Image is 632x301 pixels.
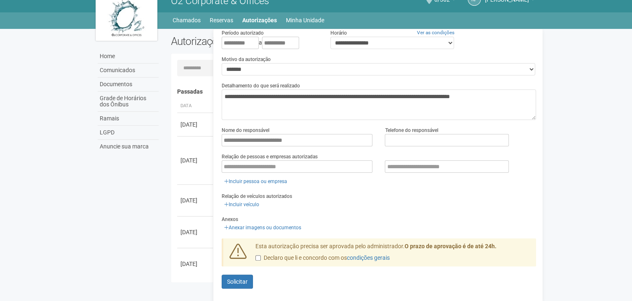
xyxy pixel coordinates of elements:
[222,37,318,49] div: a
[330,29,347,37] label: Horário
[98,140,159,153] a: Anuncie sua marca
[242,14,277,26] a: Autorizações
[173,14,201,26] a: Chamados
[180,156,211,165] div: [DATE]
[417,30,454,35] a: Ver as condições
[222,193,292,200] label: Relação de veículos autorizados
[98,49,159,63] a: Home
[249,242,536,266] div: Esta autorização precisa ser aprovada pelo administrador.
[177,99,214,113] th: Data
[286,14,324,26] a: Minha Unidade
[98,92,159,112] a: Grade de Horários dos Ônibus
[180,120,211,129] div: [DATE]
[347,254,390,261] a: condições gerais
[222,153,318,160] label: Relação de pessoas e empresas autorizadas
[222,216,238,223] label: Anexos
[255,254,390,262] label: Declaro que li e concordo com os
[222,29,264,37] label: Período autorizado
[222,200,262,209] a: Incluir veículo
[98,126,159,140] a: LGPD
[98,63,159,78] a: Comunicados
[222,127,269,134] label: Nome do responsável
[98,78,159,92] a: Documentos
[255,255,261,261] input: Declaro que li e concordo com oscondições gerais
[180,196,211,205] div: [DATE]
[222,223,304,232] a: Anexar imagens ou documentos
[222,56,271,63] label: Motivo da autorização
[222,275,253,289] button: Solicitar
[227,278,248,285] span: Solicitar
[171,35,347,47] h2: Autorizações
[385,127,438,134] label: Telefone do responsável
[98,112,159,126] a: Ramais
[180,228,211,236] div: [DATE]
[177,89,530,95] h4: Passadas
[222,177,290,186] a: Incluir pessoa ou empresa
[222,82,300,89] label: Detalhamento do que será realizado
[210,14,233,26] a: Reservas
[405,243,496,249] strong: O prazo de aprovação é de até 24h.
[180,260,211,268] div: [DATE]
